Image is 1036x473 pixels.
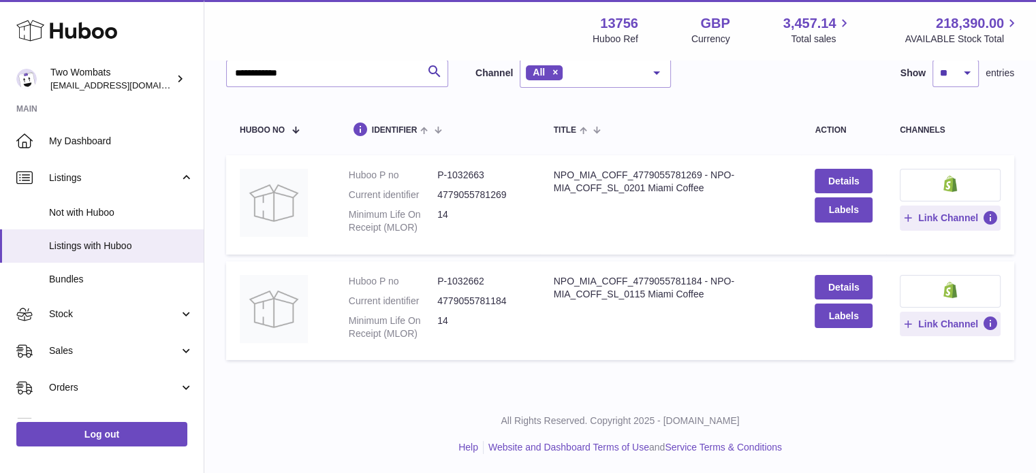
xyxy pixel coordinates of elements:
[437,314,526,340] dd: 14
[16,69,37,89] img: internalAdmin-13756@internal.huboo.com
[484,441,782,454] li: and
[554,169,788,195] div: NPO_MIA_COFF_4779055781269 - NPO-MIA_COFF_SL_0201 Miami Coffee
[349,169,437,182] dt: Huboo P no
[936,14,1004,33] span: 218,390.00
[533,67,545,78] span: All
[791,33,851,46] span: Total sales
[49,135,193,148] span: My Dashboard
[458,442,478,453] a: Help
[593,33,638,46] div: Huboo Ref
[240,169,308,237] img: NPO_MIA_COFF_4779055781269 - NPO-MIA_COFF_SL_0201 Miami Coffee
[349,275,437,288] dt: Huboo P no
[918,212,978,224] span: Link Channel
[943,282,958,298] img: shopify-small.png
[783,14,836,33] span: 3,457.14
[986,67,1014,80] span: entries
[700,14,729,33] strong: GBP
[49,308,179,321] span: Stock
[554,275,788,301] div: NPO_MIA_COFF_4779055781184 - NPO-MIA_COFF_SL_0115 Miami Coffee
[665,442,782,453] a: Service Terms & Conditions
[50,66,173,92] div: Two Wombats
[437,169,526,182] dd: P-1032663
[49,381,179,394] span: Orders
[475,67,513,80] label: Channel
[815,197,872,222] button: Labels
[349,208,437,234] dt: Minimum Life On Receipt (MLOR)
[49,172,179,184] span: Listings
[437,295,526,308] dd: 4779055781184
[349,189,437,201] dt: Current identifier
[691,33,730,46] div: Currency
[918,318,978,330] span: Link Channel
[240,275,308,343] img: NPO_MIA_COFF_4779055781184 - NPO-MIA_COFF_SL_0115 Miami Coffee
[437,208,526,234] dd: 14
[240,126,285,135] span: Huboo no
[49,273,193,286] span: Bundles
[900,126,1001,135] div: channels
[16,422,187,446] a: Log out
[783,14,852,46] a: 3,457.14 Total sales
[372,126,418,135] span: identifier
[905,14,1020,46] a: 218,390.00 AVAILABLE Stock Total
[900,206,1001,230] button: Link Channel
[600,14,638,33] strong: 13756
[49,206,193,219] span: Not with Huboo
[349,295,437,308] dt: Current identifier
[49,344,179,357] span: Sales
[349,314,437,340] dt: Minimum Life On Receipt (MLOR)
[815,169,872,193] a: Details
[50,80,200,91] span: [EMAIL_ADDRESS][DOMAIN_NAME]
[488,442,649,453] a: Website and Dashboard Terms of Use
[49,240,193,252] span: Listings with Huboo
[900,312,1001,336] button: Link Channel
[905,33,1020,46] span: AVAILABLE Stock Total
[943,176,958,192] img: shopify-small.png
[49,418,193,431] span: Usage
[900,67,926,80] label: Show
[437,275,526,288] dd: P-1032662
[815,126,872,135] div: action
[437,189,526,201] dd: 4779055781269
[815,304,872,328] button: Labels
[554,126,576,135] span: title
[215,414,1025,427] p: All Rights Reserved. Copyright 2025 - [DOMAIN_NAME]
[815,275,872,299] a: Details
